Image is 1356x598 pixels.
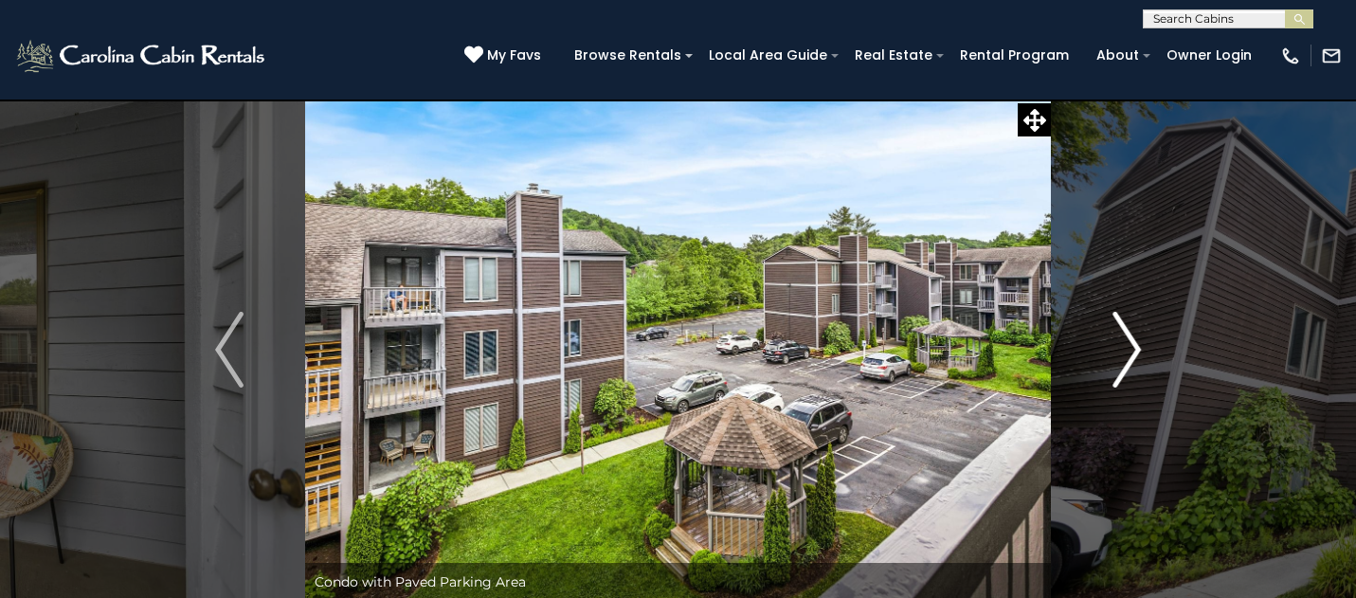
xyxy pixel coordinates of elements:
span: My Favs [487,45,541,65]
a: About [1087,41,1148,70]
img: arrow [1112,312,1141,388]
img: arrow [215,312,244,388]
a: Owner Login [1157,41,1261,70]
a: Browse Rentals [565,41,691,70]
img: White-1-2.png [14,37,270,75]
img: phone-regular-white.png [1280,45,1301,66]
a: Rental Program [950,41,1078,70]
a: Local Area Guide [699,41,837,70]
img: mail-regular-white.png [1321,45,1342,66]
a: Real Estate [845,41,942,70]
a: My Favs [464,45,546,66]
